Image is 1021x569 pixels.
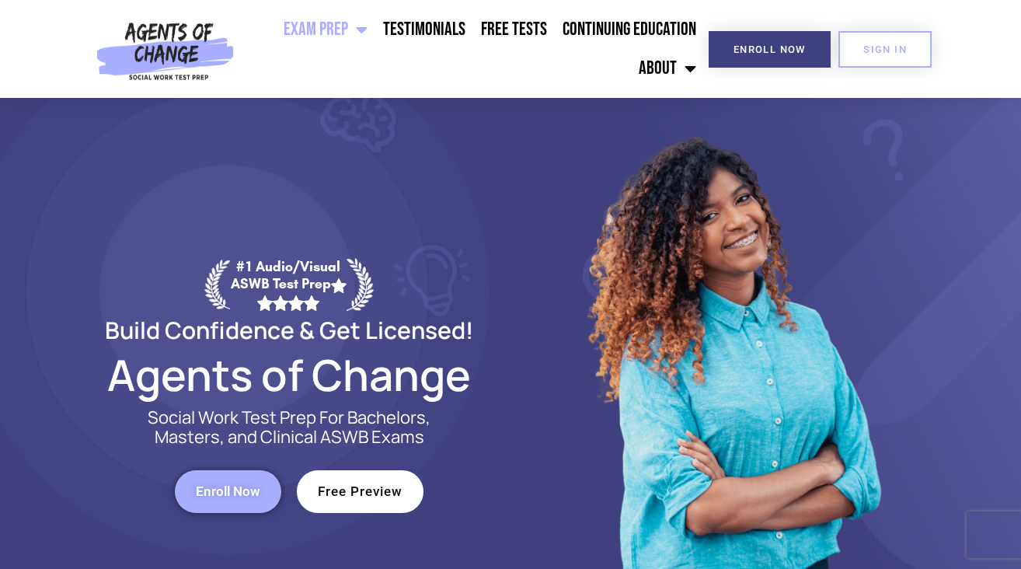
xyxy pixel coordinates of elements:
[297,470,423,513] a: Free Preview
[318,485,402,498] span: Free Preview
[130,408,448,447] p: Social Work Test Prep For Bachelors, Masters, and Clinical ASWB Exams
[709,31,831,68] a: Enroll Now
[230,258,347,310] div: #1 Audio/Visual ASWB Test Prep
[68,319,510,341] h2: Build Confidence & Get Licensed!
[241,10,704,88] nav: Menu
[473,10,555,49] a: Free Tests
[863,44,907,54] span: SIGN IN
[196,485,260,498] span: Enroll Now
[734,44,806,54] span: Enroll Now
[375,10,473,49] a: Testimonials
[175,470,281,513] a: Enroll Now
[276,10,375,49] a: Exam Prep
[555,10,704,49] a: Continuing Education
[838,31,932,68] a: SIGN IN
[68,357,510,393] h2: Agents of Change
[631,49,704,88] a: About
